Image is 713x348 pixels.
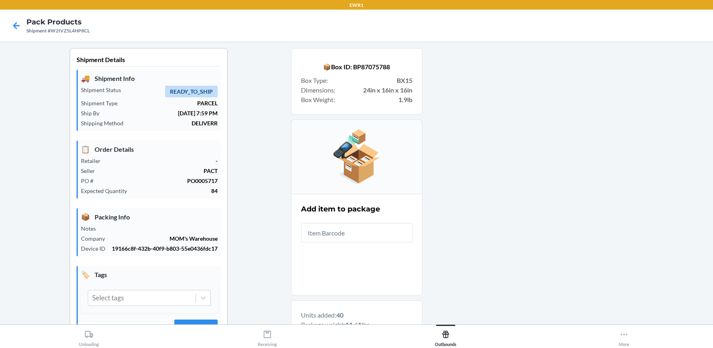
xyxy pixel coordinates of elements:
div: Receiving [258,327,277,347]
strong: 1.9lb [398,95,412,105]
p: EWR1 [349,2,364,9]
p: Retailer [81,157,107,165]
span: 📋 [81,144,90,155]
span: 🏷️ [81,269,90,280]
div: Unloading [79,327,99,347]
p: 19166c8f-432b-40f9-b803-55e0436fdc17 [112,244,218,253]
p: Order Details [81,144,218,155]
p: - [107,157,218,165]
strong: 24in x 16in x 16in [363,85,412,95]
span: 🚚 [81,73,90,84]
button: Submit Tags [174,320,218,339]
button: Receiving [178,325,357,347]
p: DELIVERR [130,119,218,127]
p: Shipment Status [81,86,127,94]
p: PO # [81,177,100,185]
p: Package weight: lbs [301,320,412,330]
span: 📦 [81,211,90,222]
p: Device ID [81,244,112,253]
span: Box Weight : [301,95,335,105]
span: Dimensions : [301,85,335,95]
p: Expected Quantity [81,187,133,195]
b: 11.61 [345,321,362,328]
p: Company [81,234,111,243]
p: PACT [101,167,218,175]
p: MOM's Warehouse [111,234,218,243]
p: 📦 Box ID: BP87075788 [301,62,412,72]
p: [DATE] 7:59 PM [106,109,218,117]
span: READY_TO_SHIP [165,86,218,97]
p: PARCEL [124,99,218,107]
p: 84 [133,187,218,195]
div: Shipment #W2IVZ5L4HP8CL [26,27,90,34]
h2: Add item to package [301,204,380,214]
strong: BX15 [397,76,412,85]
p: Units added: [301,310,412,320]
p: Shipment Type [81,99,124,107]
h4: Pack Products [26,17,90,27]
p: Shipment Info [81,73,218,84]
p: Shipping Method [81,119,130,127]
b: 40 [336,311,343,319]
input: Item Barcode [301,223,412,242]
div: Outbounds [435,327,456,347]
p: Ship By [81,109,106,117]
div: More [619,327,629,347]
p: Tags [81,269,218,280]
button: More [535,325,713,347]
p: Packing Info [81,211,218,222]
span: Box Type : [301,76,328,85]
p: PO0005717 [100,177,218,185]
p: Seller [81,167,101,175]
p: Shipment Details [77,55,221,66]
button: Outbounds [357,325,535,347]
div: Select tags [92,293,124,303]
p: Notes [81,224,102,233]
